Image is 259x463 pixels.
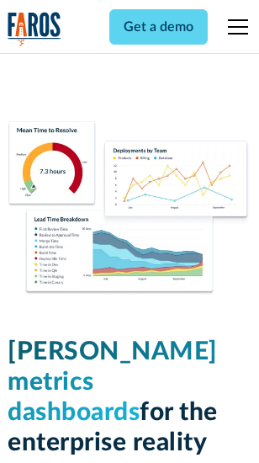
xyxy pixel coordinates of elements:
[218,7,251,47] div: menu
[8,339,218,425] span: [PERSON_NAME] metrics dashboards
[8,337,251,458] h1: for the enterprise reality
[109,9,208,45] a: Get a demo
[8,12,61,46] img: Logo of the analytics and reporting company Faros.
[8,12,61,46] a: home
[8,121,251,296] img: Dora Metrics Dashboard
